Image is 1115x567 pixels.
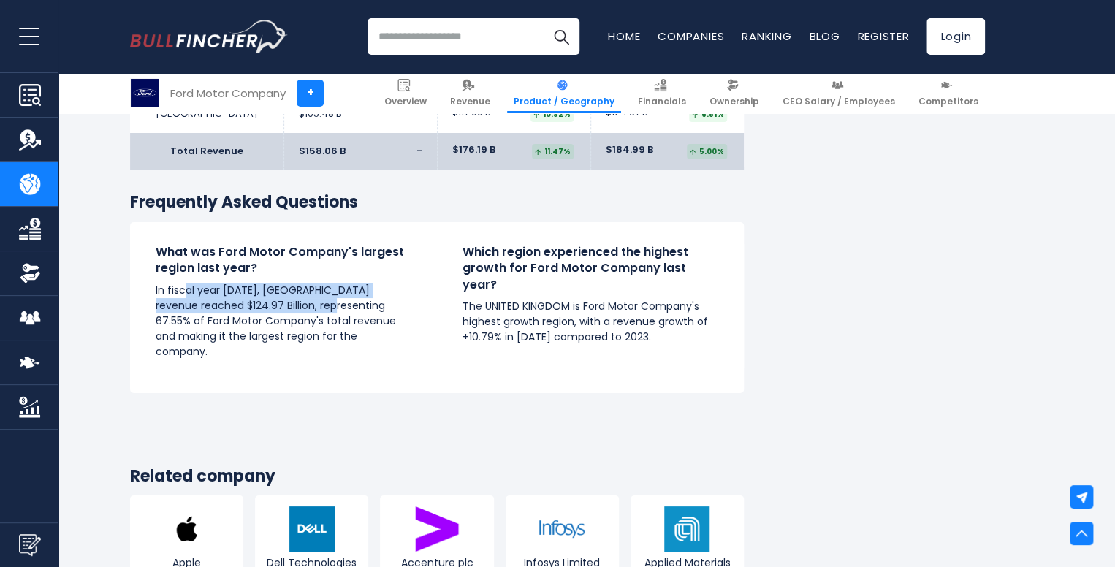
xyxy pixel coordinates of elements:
span: Ownership [709,96,759,107]
img: Bullfincher logo [130,20,288,53]
td: Total Revenue [130,133,283,170]
a: Competitors [912,73,985,113]
span: Competitors [918,96,978,107]
span: - [417,108,422,121]
img: ACN logo [414,506,460,552]
h4: Which region experienced the highest growth for Ford Motor Company last year? [463,244,718,293]
a: CEO Salary / Employees [776,73,902,113]
a: Login [926,18,985,55]
a: Blog [809,28,840,44]
td: [GEOGRAPHIC_DATA] [130,96,283,133]
img: AAPL logo [164,506,210,552]
a: Product / Geography [507,73,621,113]
span: Overview [384,96,427,107]
span: $176.19 B [452,144,495,156]
img: DELL logo [289,506,335,552]
span: $184.99 B [606,144,653,156]
a: Companies [658,28,724,44]
span: $124.97 B [606,107,648,119]
span: - [416,145,422,158]
img: F logo [131,79,159,107]
span: Revenue [450,96,490,107]
div: 11.47% [532,144,574,159]
span: CEO Salary / Employees [783,96,895,107]
div: 10.92% [530,107,574,122]
button: Search [543,18,579,55]
a: Revenue [444,73,497,113]
a: Home [608,28,640,44]
span: $158.06 B [299,145,346,158]
span: Product / Geography [514,96,614,107]
img: Ownership [19,262,41,284]
span: $105.48 B [299,108,342,121]
div: Ford Motor Company [170,85,286,102]
div: 6.81% [689,107,727,122]
p: In fiscal year [DATE], [GEOGRAPHIC_DATA] revenue reached $124.97 Billion, representing 67.55% of ... [156,283,411,359]
a: Financials [631,73,693,113]
h4: What was Ford Motor Company's largest region last year? [156,244,411,277]
div: 5.00% [687,144,727,159]
h3: Related company [130,466,744,487]
a: + [297,80,324,107]
span: $117.00 B [452,107,491,119]
p: The UNITED KINGDOM is Ford Motor Company's highest growth region, with a revenue growth of +10.79... [463,299,718,345]
a: Register [857,28,909,44]
h3: Frequently Asked Questions [130,192,744,213]
span: Financials [638,96,686,107]
img: AMAT logo [664,506,709,552]
a: Ranking [742,28,791,44]
a: Overview [378,73,433,113]
a: Ownership [703,73,766,113]
a: Go to homepage [130,20,287,53]
img: INFY logo [539,506,585,552]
